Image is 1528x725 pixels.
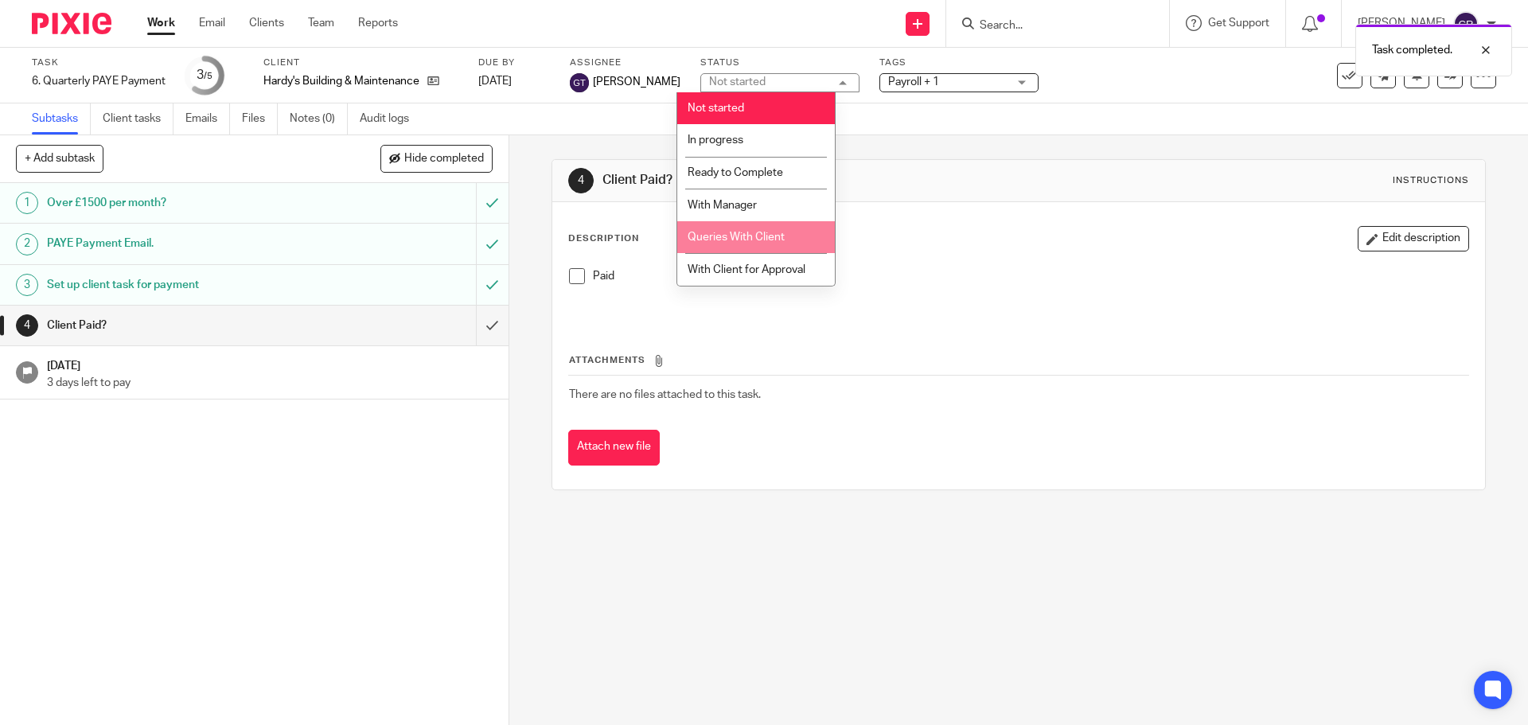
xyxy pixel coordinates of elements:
[404,153,484,166] span: Hide completed
[1358,226,1469,251] button: Edit description
[1453,11,1479,37] img: svg%3E
[185,103,230,134] a: Emails
[263,57,458,69] label: Client
[570,73,589,92] img: svg%3E
[308,15,334,31] a: Team
[709,76,766,88] div: Not started
[700,57,859,69] label: Status
[478,76,512,87] span: [DATE]
[688,134,743,146] span: In progress
[358,15,398,31] a: Reports
[147,15,175,31] a: Work
[32,57,166,69] label: Task
[688,200,757,211] span: With Manager
[242,103,278,134] a: Files
[47,375,493,391] p: 3 days left to pay
[47,191,322,215] h1: Over £1500 per month?
[47,354,493,374] h1: [DATE]
[1372,42,1452,58] p: Task completed.
[16,233,38,255] div: 2
[568,232,639,245] p: Description
[569,389,761,400] span: There are no files attached to this task.
[249,15,284,31] a: Clients
[290,103,348,134] a: Notes (0)
[197,66,212,84] div: 3
[568,430,660,466] button: Attach new file
[32,103,91,134] a: Subtasks
[16,192,38,214] div: 1
[569,356,645,364] span: Attachments
[688,264,805,275] span: With Client for Approval
[32,73,166,89] div: 6. Quarterly PAYE Payment
[32,13,111,34] img: Pixie
[688,232,785,243] span: Queries With Client
[360,103,421,134] a: Audit logs
[602,172,1053,189] h1: Client Paid?
[688,103,744,114] span: Not started
[593,268,1468,284] p: Paid
[688,167,783,178] span: Ready to Complete
[888,76,939,88] span: Payroll + 1
[47,314,322,337] h1: Client Paid?
[593,74,680,90] span: [PERSON_NAME]
[568,168,594,193] div: 4
[199,15,225,31] a: Email
[1393,174,1469,187] div: Instructions
[16,314,38,337] div: 4
[47,232,322,255] h1: PAYE Payment Email.
[16,145,103,172] button: + Add subtask
[380,145,493,172] button: Hide completed
[570,57,680,69] label: Assignee
[47,273,322,297] h1: Set up client task for payment
[263,73,419,89] p: Hardy's Building & Maintenance Ltd
[204,72,212,80] small: /5
[16,274,38,296] div: 3
[478,57,550,69] label: Due by
[103,103,173,134] a: Client tasks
